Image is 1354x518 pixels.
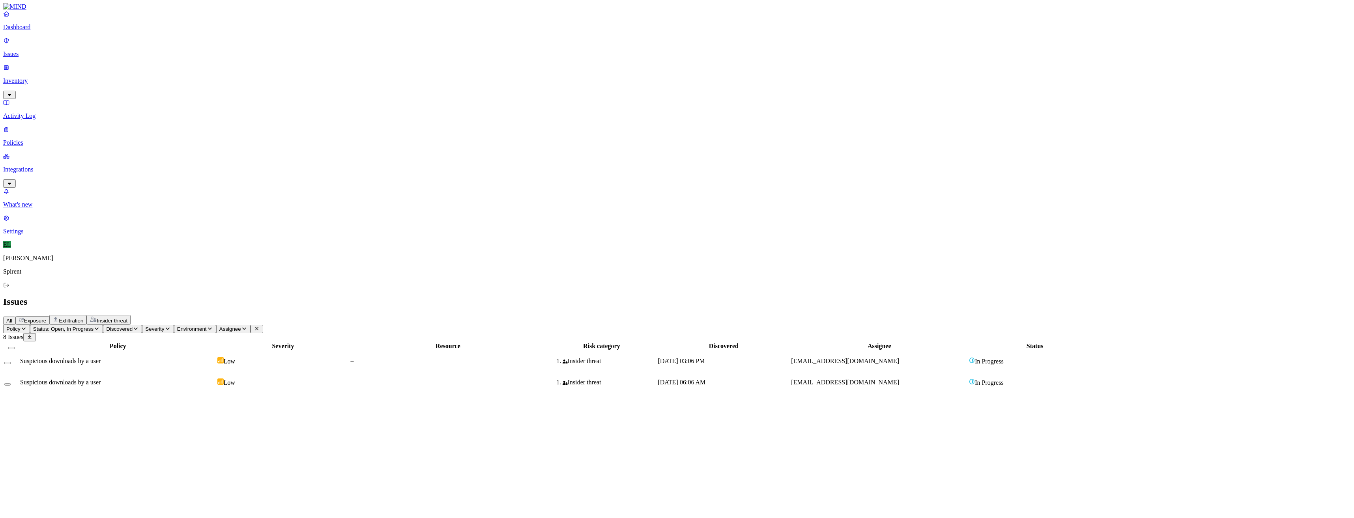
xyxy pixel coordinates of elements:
[350,358,353,364] span: –
[975,379,1003,386] span: In Progress
[3,77,1351,84] p: Inventory
[3,99,1351,119] a: Activity Log
[350,379,353,386] span: –
[3,3,1351,10] a: MIND
[3,24,1351,31] p: Dashboard
[975,358,1003,365] span: In Progress
[219,326,241,332] span: Assignee
[658,343,789,350] div: Discovered
[59,318,83,324] span: Exfiltration
[3,112,1351,119] p: Activity Log
[217,357,224,363] img: severity-low
[20,358,101,364] span: Suspicious downloads by a user
[969,343,1101,350] div: Status
[3,296,1351,307] h2: Issues
[969,357,975,363] img: status-in-progress
[33,326,94,332] span: Status: Open, In Progress
[969,378,975,385] img: status-in-progress
[3,3,26,10] img: MIND
[106,326,133,332] span: Discovered
[3,201,1351,208] p: What's new
[350,343,545,350] div: Resource
[3,228,1351,235] p: Settings
[4,383,11,386] button: Select row
[3,241,11,248] span: EL
[20,343,216,350] div: Policy
[3,126,1351,146] a: Policies
[8,347,15,349] button: Select all
[3,166,1351,173] p: Integrations
[791,358,899,364] span: [EMAIL_ADDRESS][DOMAIN_NAME]
[791,343,967,350] div: Assignee
[658,358,705,364] span: [DATE] 03:06 PM
[3,214,1351,235] a: Settings
[563,379,656,386] div: Insider threat
[97,318,127,324] span: Insider threat
[547,343,656,350] div: Risk category
[791,379,899,386] span: [EMAIL_ADDRESS][DOMAIN_NAME]
[3,334,23,340] span: 8 Issues
[3,64,1351,98] a: Inventory
[3,188,1351,208] a: What's new
[3,50,1351,58] p: Issues
[563,358,656,365] div: Insider threat
[217,343,349,350] div: Severity
[3,10,1351,31] a: Dashboard
[217,378,224,385] img: severity-low
[3,153,1351,186] a: Integrations
[4,362,11,364] button: Select row
[3,255,1351,262] p: [PERSON_NAME]
[224,379,235,386] span: Low
[6,326,21,332] span: Policy
[658,379,705,386] span: [DATE] 06:06 AM
[3,37,1351,58] a: Issues
[177,326,207,332] span: Environment
[3,268,1351,275] p: Spirent
[145,326,164,332] span: Severity
[24,318,46,324] span: Exposure
[20,379,101,386] span: Suspicious downloads by a user
[6,318,12,324] span: All
[3,139,1351,146] p: Policies
[224,358,235,365] span: Low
